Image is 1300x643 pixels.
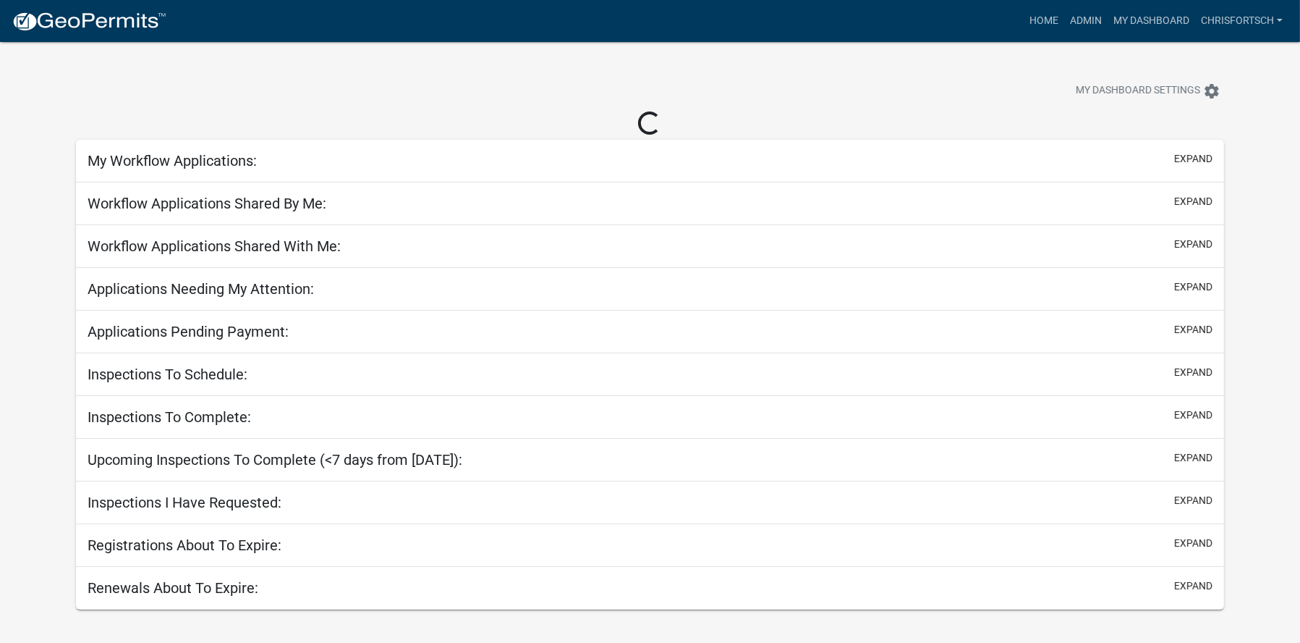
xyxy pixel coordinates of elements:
[1174,493,1212,508] button: expand
[1174,237,1212,252] button: expand
[88,280,314,298] h5: Applications Needing My Attention:
[88,238,341,255] h5: Workflow Applications Shared With Me:
[88,323,289,340] h5: Applications Pending Payment:
[1174,322,1212,337] button: expand
[1174,450,1212,466] button: expand
[1024,7,1064,35] a: Home
[1203,83,1220,100] i: settings
[1064,77,1232,105] button: My Dashboard Settingssettings
[1108,7,1195,35] a: My Dashboard
[88,195,326,212] h5: Workflow Applications Shared By Me:
[1174,194,1212,209] button: expand
[1064,7,1108,35] a: Admin
[88,537,281,554] h5: Registrations About To Expire:
[1076,83,1200,100] span: My Dashboard Settings
[88,579,258,597] h5: Renewals About To Expire:
[1174,536,1212,551] button: expand
[88,494,281,511] h5: Inspections I Have Requested:
[88,366,247,383] h5: Inspections To Schedule:
[88,152,257,169] h5: My Workflow Applications:
[88,408,251,426] h5: Inspections To Complete:
[1174,408,1212,423] button: expand
[1174,151,1212,167] button: expand
[1174,365,1212,380] button: expand
[88,451,462,468] h5: Upcoming Inspections To Complete (<7 days from [DATE]):
[1174,280,1212,295] button: expand
[1174,579,1212,594] button: expand
[1195,7,1288,35] a: ChrisFortsch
